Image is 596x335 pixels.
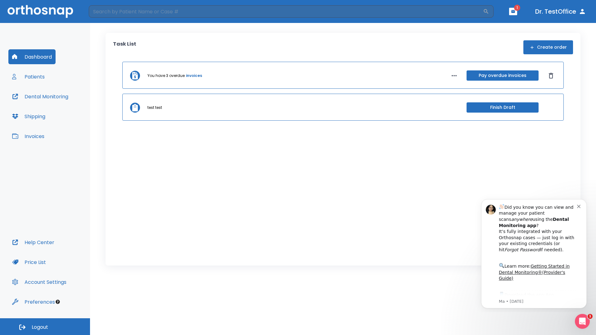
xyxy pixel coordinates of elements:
[533,6,589,17] button: Dr. TestOffice
[588,314,593,319] span: 1
[546,71,556,81] button: Dismiss
[8,294,59,309] button: Preferences
[8,69,48,84] button: Patients
[32,324,48,331] span: Logout
[8,109,49,124] button: Shipping
[147,105,162,110] p: test test
[27,105,105,111] p: Message from Ma, sent 8w ago
[55,299,61,305] div: Tooltip anchor
[7,5,73,18] img: Orthosnap
[514,5,520,11] span: 1
[105,10,110,15] button: Dismiss notification
[147,73,185,78] p: You have 3 overdue
[8,129,48,144] button: Invoices
[8,275,70,289] button: Account Settings
[8,89,72,104] button: Dental Monitoring
[27,99,82,110] a: App Store
[472,194,596,312] iframe: Intercom notifications message
[113,40,136,54] p: Task List
[27,97,105,129] div: Download the app: | ​ Let us know if you need help getting started!
[89,5,483,18] input: Search by Patient Name or Case #
[467,70,539,81] button: Pay overdue invoices
[575,314,590,329] iframe: Intercom live chat
[8,49,56,64] button: Dashboard
[467,102,539,113] button: Finish Draft
[8,255,50,270] button: Price List
[8,235,58,250] button: Help Center
[186,73,202,78] a: invoices
[523,40,573,54] button: Create order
